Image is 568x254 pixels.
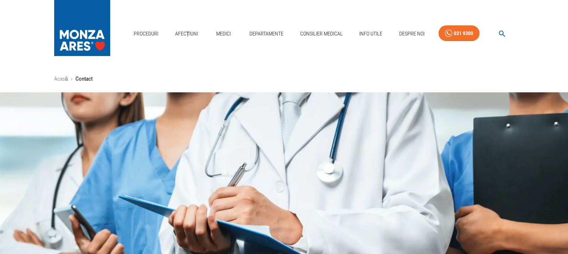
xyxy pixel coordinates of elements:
[54,75,68,82] a: Acasă
[297,26,345,41] a: Consilier Medical
[131,26,161,41] a: Proceduri
[172,26,201,41] a: Afecțiuni
[212,26,236,41] a: Medici
[454,29,473,38] div: 031 9300
[246,26,286,41] a: Departamente
[54,75,514,83] nav: breadcrumb
[438,25,479,41] a: 031 9300
[71,75,72,83] li: ›
[356,26,385,41] a: Info Utile
[75,75,93,83] p: Contact
[396,26,428,41] a: Despre Noi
